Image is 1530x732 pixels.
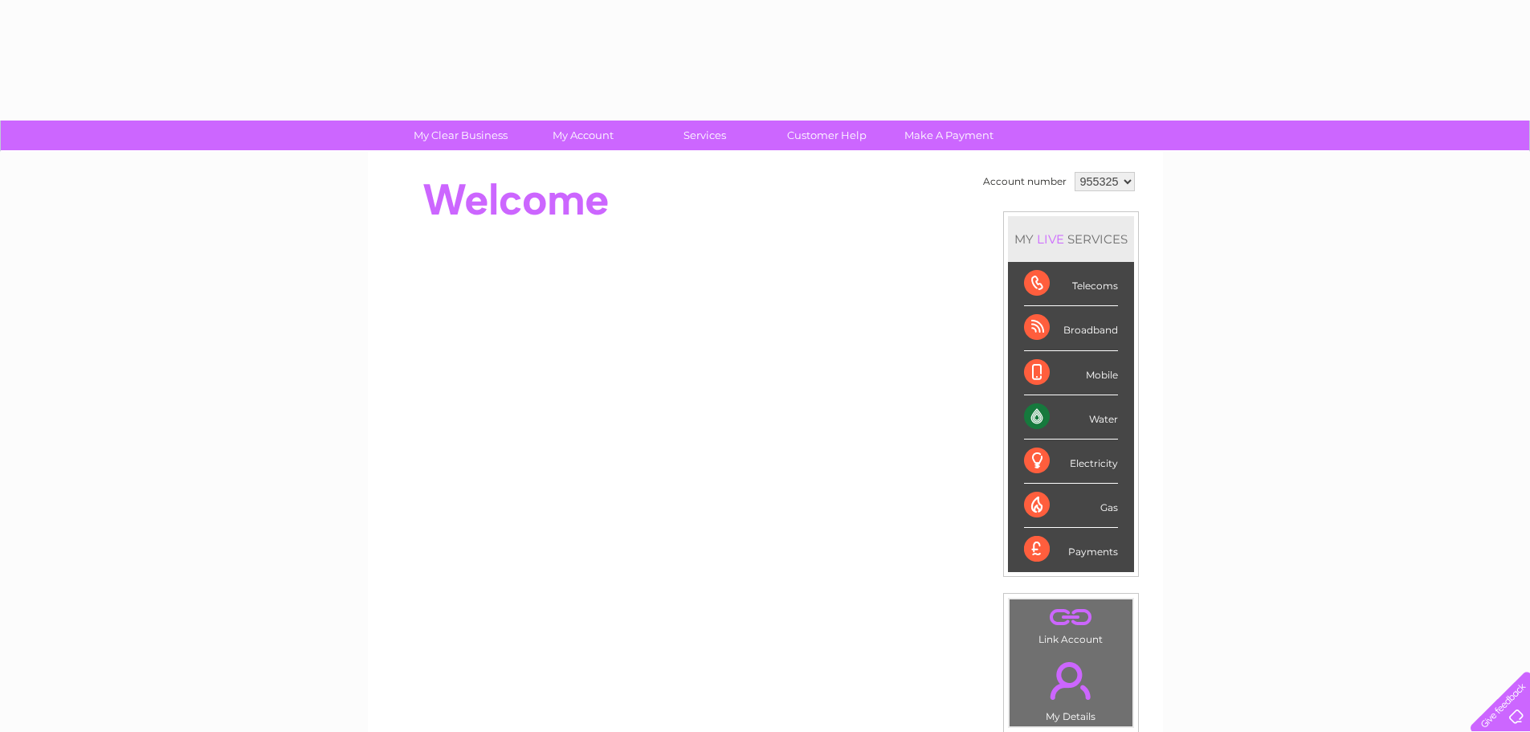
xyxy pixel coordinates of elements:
[979,168,1071,195] td: Account number
[639,121,771,150] a: Services
[1024,306,1118,350] div: Broadband
[1009,599,1133,649] td: Link Account
[1009,648,1133,727] td: My Details
[761,121,893,150] a: Customer Help
[1034,231,1067,247] div: LIVE
[394,121,527,150] a: My Clear Business
[883,121,1015,150] a: Make A Payment
[1024,528,1118,571] div: Payments
[1024,395,1118,440] div: Water
[1014,603,1128,632] a: .
[1024,484,1118,528] div: Gas
[1014,652,1128,709] a: .
[1008,216,1134,262] div: MY SERVICES
[1024,351,1118,395] div: Mobile
[1024,440,1118,484] div: Electricity
[516,121,649,150] a: My Account
[1024,262,1118,306] div: Telecoms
